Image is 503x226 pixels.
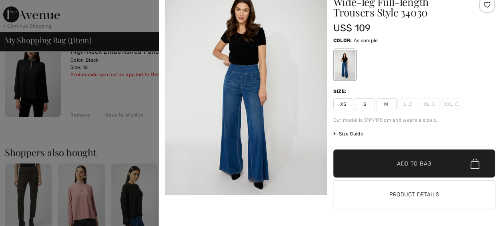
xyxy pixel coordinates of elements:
img: Bag.svg [471,158,479,169]
span: Size Guide [333,130,363,137]
div: As sample [334,50,355,80]
span: XS [333,98,353,110]
span: Color: [333,38,352,43]
span: Add to Bag [397,159,431,168]
img: ring-m.svg [455,102,459,106]
span: S [355,98,375,110]
span: Chat [18,6,34,13]
span: XL [420,98,440,110]
span: As sample [354,38,378,43]
span: US$ 109 [333,22,371,34]
button: Add to Bag [333,149,495,178]
span: XXL [441,98,461,110]
button: Product Details [333,181,495,209]
div: Size: [333,88,349,95]
span: L [398,98,418,110]
div: Our model is 5'9"/175 cm and wears a size 6. [333,117,495,124]
img: ring-m.svg [431,102,435,106]
span: M [377,98,397,110]
img: ring-m.svg [408,102,412,106]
